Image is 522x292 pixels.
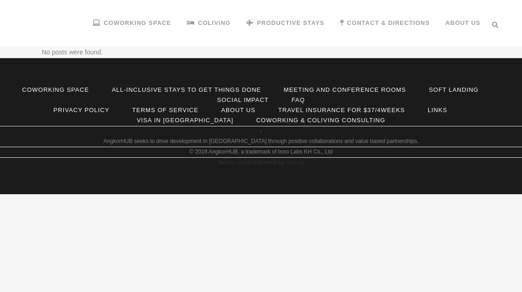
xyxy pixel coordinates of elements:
[137,117,233,124] a: Visa in [GEOGRAPHIC_DATA]
[257,19,324,26] span: Productive Stays
[428,107,448,113] a: Links
[189,149,332,155] span: © 2018 AngkorHUB, a trademark of Inno Labs KH Co., Ltd
[347,19,430,26] span: Contact & Directions
[22,86,89,93] a: Coworking Space
[429,86,479,93] a: Soft Landing
[292,96,305,103] a: FAQ
[284,86,406,93] a: Meeting and Conference rooms
[218,159,304,166] a: Secure online payments by GetLoy
[221,107,255,113] a: About us
[54,107,109,113] a: Privacy Policy
[198,19,231,26] span: Coliving
[256,117,385,124] a: Coworking & Coliving Consulting
[42,46,480,58] p: No posts were found.
[104,19,171,26] span: Coworking Space
[112,86,261,93] a: All-inclusive stays to get things done
[217,96,269,103] a: Social Impact
[445,19,480,26] span: About us
[278,107,405,113] a: Travel Insurance for $37/4weeks
[132,107,198,113] a: Terms of Service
